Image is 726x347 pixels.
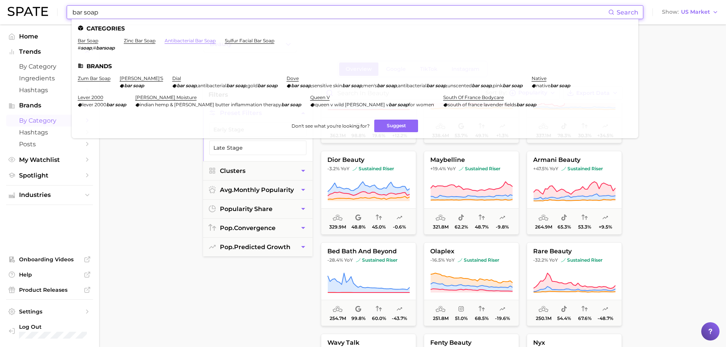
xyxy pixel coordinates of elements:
[559,83,570,88] em: soap
[681,10,710,14] span: US Market
[424,242,519,326] button: olaplex-16.5% YoYsustained risersustained riser251.8m51.0%68.5%-19.6%
[372,316,386,321] span: 60.0%
[527,242,622,326] button: rare beauty-32.2% YoYsustained risersustained riser250.1m54.4%67.6%-48.7%
[220,205,272,213] span: popularity share
[617,9,638,16] span: Search
[203,181,313,199] button: avg.monthly popularity
[458,257,499,263] span: sustained riser
[19,117,80,124] span: by Category
[203,219,313,237] button: pop.convergence
[321,242,416,326] button: bed bath and beyond-28.4% YoYsustained risersustained riser254.7m99.8%60.0%-43.7%
[351,224,365,230] span: 48.8%
[140,102,281,107] span: indian hemp & [PERSON_NAME] butter inflammation therapy
[106,102,114,107] em: bar
[356,257,397,263] span: sustained riser
[392,316,407,321] span: -43.7%
[376,213,382,222] span: popularity convergence: Medium Convergence
[310,94,330,100] a: queen v
[511,83,522,88] em: soap
[355,305,361,314] span: popularity share: Google
[287,75,299,81] a: dove
[447,166,456,172] span: YoY
[8,7,48,16] img: SPATE
[321,339,416,346] span: wavy talk
[436,213,446,222] span: average monthly popularity: Very High Popularity
[78,25,632,32] li: Categories
[536,83,550,88] span: native
[19,323,97,330] span: Log Out
[527,339,622,346] span: nyx
[291,83,299,88] em: bar
[549,257,558,263] span: YoY
[321,157,416,163] span: dior beauty
[561,213,567,222] span: popularity share: TikTok
[424,339,519,346] span: fenty beauty
[561,258,566,262] img: sustained riser
[235,83,246,88] em: soap
[446,257,455,263] span: YoY
[430,257,445,263] span: -16.5%
[6,138,93,150] a: Posts
[327,257,343,263] span: -28.4%
[19,256,80,263] span: Onboarding Videos
[258,83,265,88] em: bar
[6,269,93,280] a: Help
[436,305,446,314] span: average monthly popularity: Very High Popularity
[287,83,522,88] div: , , , , ,
[292,123,370,129] span: Don't see what you're looking for?
[115,102,126,107] em: soap
[396,213,402,222] span: popularity predicted growth: Very Unlikely
[424,151,519,235] button: maybelline+19.4% YoYsustained risersustained riser321.8m62.2%48.7%-9.8%
[186,83,197,88] em: soap
[220,186,294,193] span: monthly popularity
[329,224,346,230] span: 329.9m
[19,102,80,109] span: Brands
[124,83,132,88] em: bar
[342,83,350,88] em: bar
[72,6,608,19] input: Search here for a brand, industry, or ingredient
[19,192,80,198] span: Industries
[78,75,111,81] a: zum bar soap
[550,166,558,172] span: YoY
[351,83,362,88] em: soap
[481,83,492,88] em: soap
[19,141,80,148] span: Posts
[448,102,516,107] span: south of france lavender fields
[321,151,416,235] button: dior beauty-3.2% YoYsustained risersustained riser329.9m48.8%45.0%-0.6%
[582,305,588,314] span: popularity convergence: High Convergence
[454,224,468,230] span: 62.2%
[561,166,603,172] span: sustained riser
[389,102,396,107] em: bar
[209,141,306,155] button: Late Stage
[582,213,588,222] span: popularity convergence: Medium Convergence
[6,72,93,84] a: Ingredients
[327,166,340,171] span: -3.2%
[602,305,608,314] span: popularity predicted growth: Very Unlikely
[220,243,234,251] abbr: popularity index
[557,316,571,321] span: 54.4%
[377,83,385,88] em: bar
[300,83,311,88] em: soap
[660,7,720,17] button: ShowUS Market
[433,224,448,230] span: 321.8m
[475,316,489,321] span: 68.5%
[493,83,503,88] span: pink
[203,238,313,256] button: pop.predicted growth
[172,83,277,88] div: , ,
[93,45,96,51] span: #
[353,166,357,171] img: sustained riser
[472,83,479,88] em: bar
[433,316,448,321] span: 251.8m
[597,316,613,321] span: -48.7%
[538,213,548,222] span: average monthly popularity: Very High Popularity
[578,316,591,321] span: 67.6%
[6,306,93,317] a: Settings
[6,115,93,126] a: by Category
[527,151,622,235] button: armani beauty+47.5% YoYsustained risersustained riser264.9m65.3%53.3%+9.5%
[533,257,548,263] span: -32.2%
[550,83,558,88] em: bar
[409,102,434,107] span: for women
[426,83,434,88] em: bar
[19,129,80,136] span: Hashtags
[459,166,463,171] img: sustained riser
